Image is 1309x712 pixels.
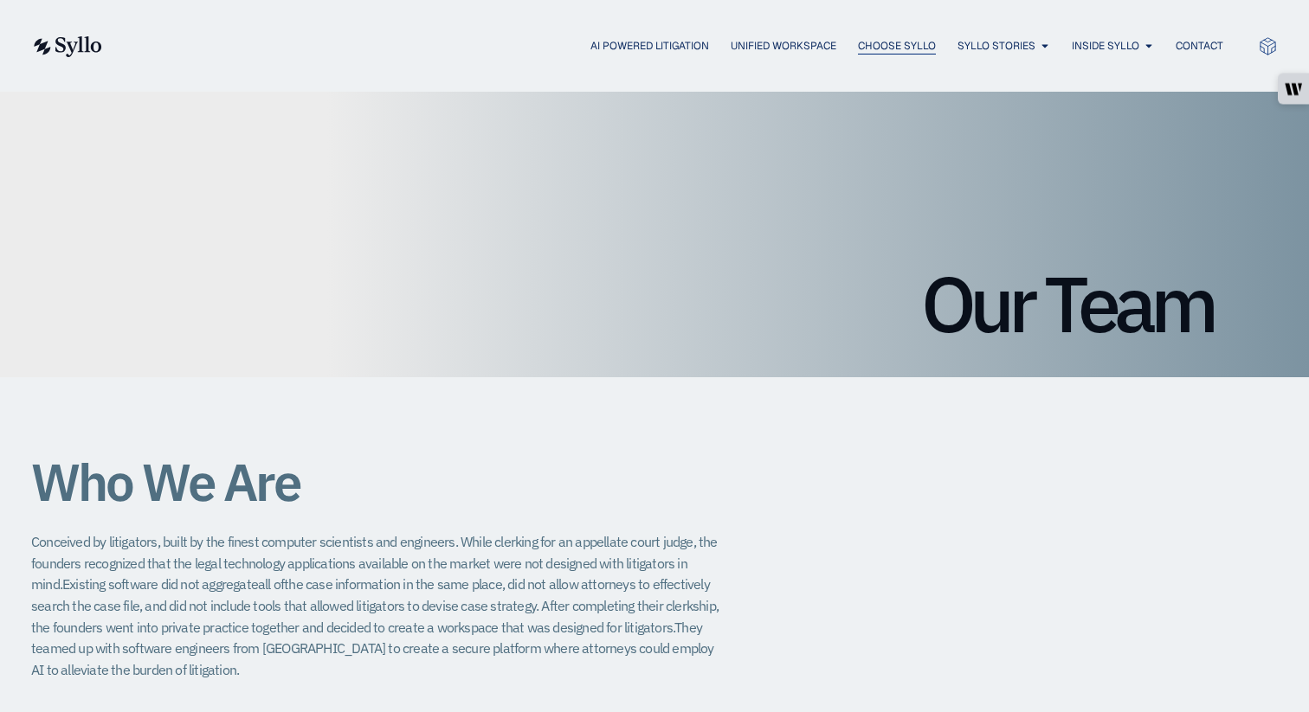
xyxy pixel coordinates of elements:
[62,575,258,593] span: Existing software did not aggregate
[96,265,1213,343] h1: Our Team
[31,36,102,57] img: syllo
[31,619,714,678] span: They teamed up with software engineers from [GEOGRAPHIC_DATA] to create a secure platform where a...
[31,597,719,636] span: After completing their clerkship, the founders went into private practice together and decided to...
[958,38,1035,54] a: Syllo Stories
[137,38,1223,55] nav: Menu
[590,38,709,54] a: AI Powered Litigation
[31,453,724,510] h1: Who We Are
[1176,38,1223,54] a: Contact
[31,533,718,593] span: Conceived by litigators, built by the finest computer scientists and engineers. While clerking fo...
[31,575,710,614] span: the case information in the same place, did not allow attorneys to effectively search the case fi...
[258,575,284,593] span: all of
[858,38,936,54] a: Choose Syllo
[137,38,1223,55] div: Menu Toggle
[1072,38,1139,54] a: Inside Syllo
[731,38,836,54] a: Unified Workspace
